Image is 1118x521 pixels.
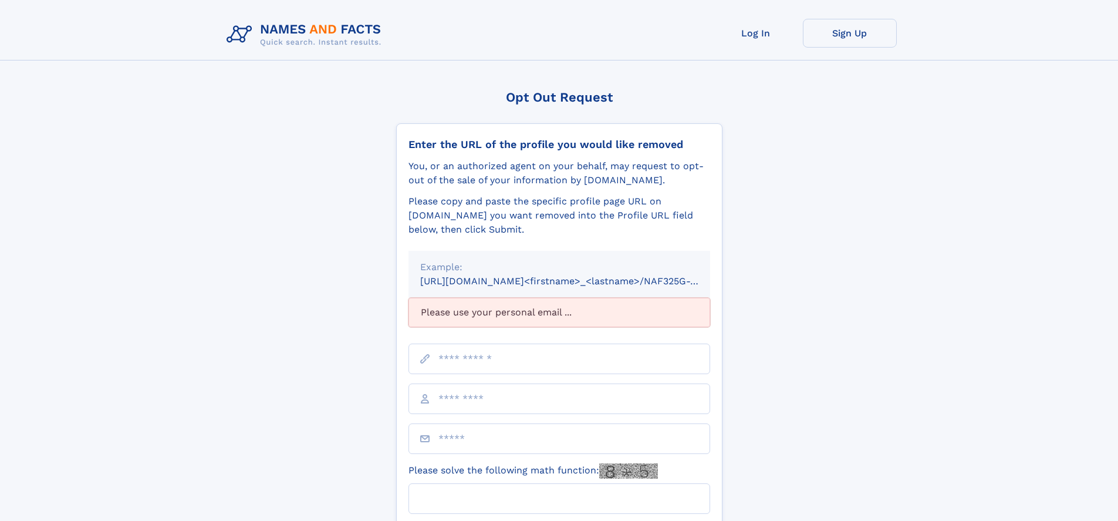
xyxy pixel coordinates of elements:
label: Please solve the following math function: [408,463,658,479]
div: Example: [420,260,698,274]
a: Sign Up [803,19,897,48]
div: Please use your personal email ... [408,298,710,327]
div: Please copy and paste the specific profile page URL on [DOMAIN_NAME] you want removed into the Pr... [408,194,710,237]
small: [URL][DOMAIN_NAME]<firstname>_<lastname>/NAF325G-xxxxxxxx [420,275,732,287]
a: Log In [709,19,803,48]
img: Logo Names and Facts [222,19,391,51]
div: You, or an authorized agent on your behalf, may request to opt-out of the sale of your informatio... [408,159,710,187]
div: Enter the URL of the profile you would like removed [408,138,710,151]
div: Opt Out Request [396,90,722,105]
